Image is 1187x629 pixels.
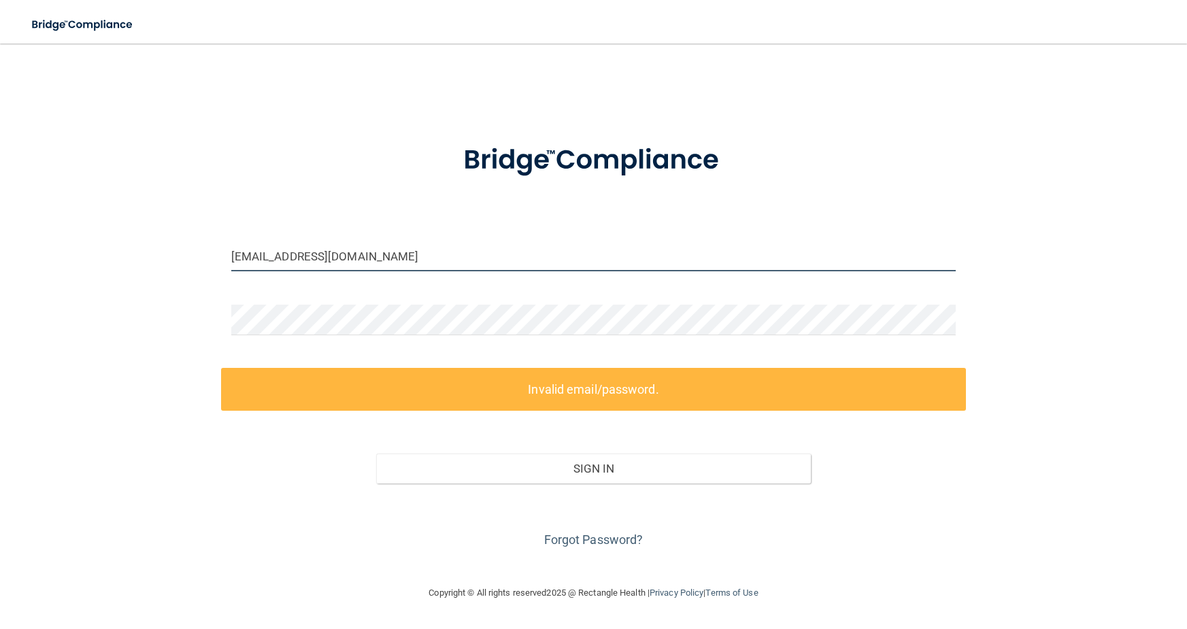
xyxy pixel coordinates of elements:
div: Copyright © All rights reserved 2025 @ Rectangle Health | | [346,571,842,615]
img: bridge_compliance_login_screen.278c3ca4.svg [20,11,146,39]
a: Forgot Password? [544,532,643,547]
button: Sign In [376,454,811,483]
img: bridge_compliance_login_screen.278c3ca4.svg [435,125,752,196]
input: Email [231,241,956,271]
label: Invalid email/password. [221,368,967,411]
a: Privacy Policy [650,588,703,598]
a: Terms of Use [705,588,758,598]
